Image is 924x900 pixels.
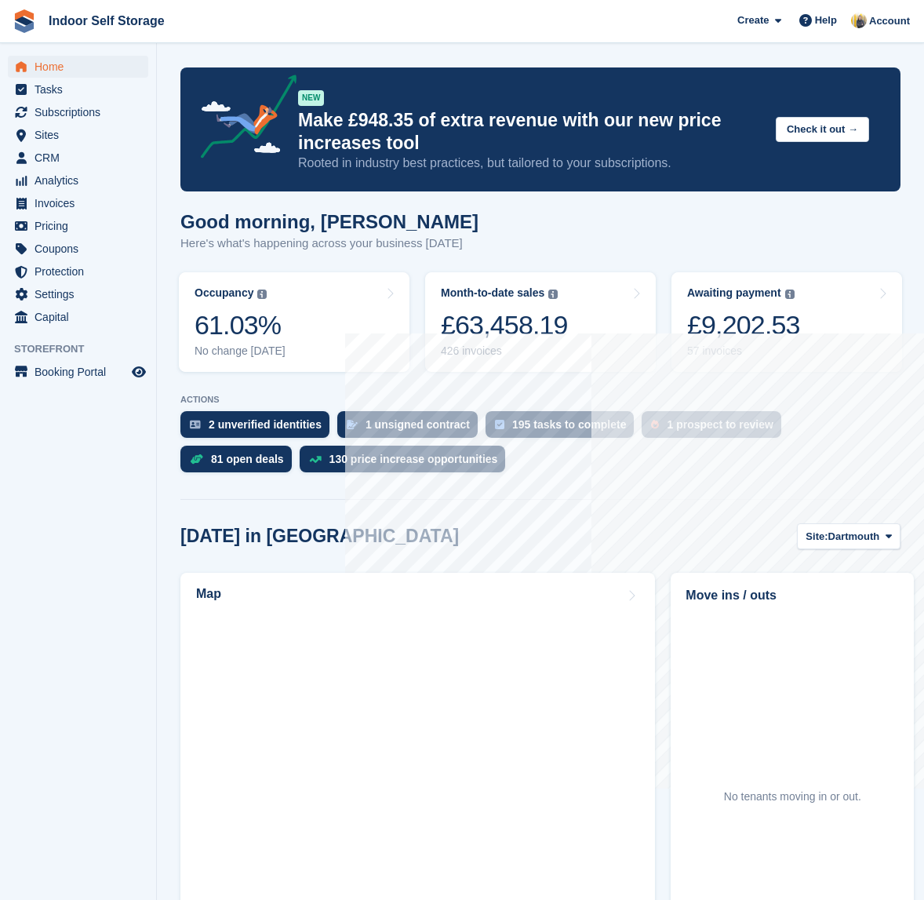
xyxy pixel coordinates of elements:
[187,75,297,164] img: price-adjustments-announcement-icon-8257ccfd72463d97f412b2fc003d46551f7dbcb40ab6d574587a9cd5c0d94...
[35,147,129,169] span: CRM
[196,587,221,601] h2: Map
[548,290,558,299] img: icon-info-grey-7440780725fd019a000dd9b08b2336e03edf1995a4989e88bcd33f0948082b44.svg
[35,238,129,260] span: Coupons
[8,261,148,282] a: menu
[180,211,478,232] h1: Good morning, [PERSON_NAME]
[179,272,409,372] a: Occupancy 61.03% No change [DATE]
[35,78,129,100] span: Tasks
[35,306,129,328] span: Capital
[42,8,171,34] a: Indoor Self Storage
[35,361,129,383] span: Booking Portal
[180,395,900,405] p: ACTIONS
[13,9,36,33] img: stora-icon-8386f47178a22dfd0bd8f6a31ec36ba5ce8667c1dd55bd0f319d3a0aa187defe.svg
[35,101,129,123] span: Subscriptions
[8,192,148,214] a: menu
[211,453,284,465] div: 81 open deals
[724,789,861,805] div: No tenants moving in or out.
[180,411,337,446] a: 2 unverified identities
[35,215,129,237] span: Pricing
[180,235,478,253] p: Here's what's happening across your business [DATE]
[35,56,129,78] span: Home
[35,192,129,214] span: Invoices
[8,306,148,328] a: menu
[209,418,322,431] div: 2 unverified identities
[687,309,800,341] div: £9,202.53
[35,169,129,191] span: Analytics
[8,215,148,237] a: menu
[298,90,324,106] div: NEW
[441,286,544,300] div: Month-to-date sales
[776,117,869,143] button: Check it out →
[828,529,880,545] span: Dartmouth
[309,456,322,463] img: price_increase_opportunities-93ffe204e8149a01c8c9dc8f82e8f89637d9d84a8eef4429ea346261dce0b2c0.svg
[129,363,148,381] a: Preview store
[195,344,286,358] div: No change [DATE]
[815,13,837,28] span: Help
[785,290,795,299] img: icon-info-grey-7440780725fd019a000dd9b08b2336e03edf1995a4989e88bcd33f0948082b44.svg
[441,309,568,341] div: £63,458.19
[425,272,656,372] a: Month-to-date sales £63,458.19 426 invoices
[8,78,148,100] a: menu
[797,523,900,549] button: Site: Dartmouth
[337,411,486,446] a: 1 unsigned contract
[686,586,899,605] h2: Move ins / outs
[190,454,203,465] img: deal-1b604bf984904fb50ccaf53a9ad4b4a5d6e5aea283cecdc64d6e3604feb123c2.svg
[8,56,148,78] a: menu
[806,529,828,545] span: Site:
[8,147,148,169] a: menu
[687,286,781,300] div: Awaiting payment
[180,446,300,480] a: 81 open deals
[35,261,129,282] span: Protection
[14,341,156,357] span: Storefront
[329,453,498,465] div: 130 price increase opportunities
[851,13,867,28] img: Jo Moon
[671,272,902,372] a: Awaiting payment £9,202.53 57 invoices
[195,309,286,341] div: 61.03%
[8,101,148,123] a: menu
[300,446,514,480] a: 130 price increase opportunities
[869,13,910,29] span: Account
[737,13,769,28] span: Create
[8,169,148,191] a: menu
[8,361,148,383] a: menu
[35,283,129,305] span: Settings
[8,283,148,305] a: menu
[190,420,201,429] img: verify_identity-adf6edd0f0f0b5bbfe63781bf79b02c33cf7c696d77639b501bdc392416b5a36.svg
[298,155,763,172] p: Rooted in industry best practices, but tailored to your subscriptions.
[195,286,253,300] div: Occupancy
[298,109,763,155] p: Make £948.35 of extra revenue with our new price increases tool
[35,124,129,146] span: Sites
[8,238,148,260] a: menu
[8,124,148,146] a: menu
[257,290,267,299] img: icon-info-grey-7440780725fd019a000dd9b08b2336e03edf1995a4989e88bcd33f0948082b44.svg
[180,526,459,547] h2: [DATE] in [GEOGRAPHIC_DATA]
